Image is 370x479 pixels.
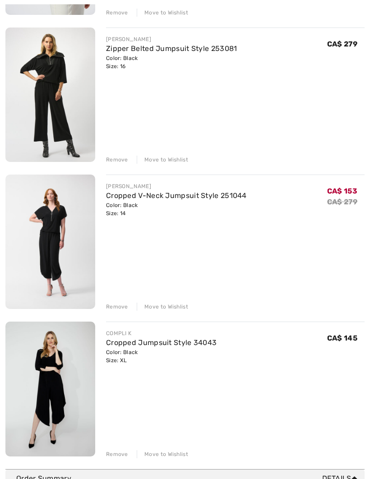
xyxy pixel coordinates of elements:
[137,451,188,459] div: Move to Wishlist
[106,36,237,44] div: [PERSON_NAME]
[5,322,95,457] img: Cropped Jumpsuit Style 34043
[5,175,95,309] img: Cropped V-Neck Jumpsuit Style 251044
[327,198,357,207] s: CA$ 279
[327,187,357,196] span: CA$ 153
[137,156,188,164] div: Move to Wishlist
[106,45,237,53] a: Zipper Belted Jumpsuit Style 253081
[106,156,128,164] div: Remove
[137,303,188,311] div: Move to Wishlist
[106,192,247,200] a: Cropped V-Neck Jumpsuit Style 251044
[106,303,128,311] div: Remove
[106,330,217,338] div: COMPLI K
[106,349,217,365] div: Color: Black Size: XL
[106,55,237,71] div: Color: Black Size: 16
[327,334,357,343] span: CA$ 145
[106,202,247,218] div: Color: Black Size: 14
[137,9,188,17] div: Move to Wishlist
[106,183,247,191] div: [PERSON_NAME]
[327,40,357,49] span: CA$ 279
[106,451,128,459] div: Remove
[5,28,95,162] img: Zipper Belted Jumpsuit Style 253081
[106,9,128,17] div: Remove
[106,339,217,347] a: Cropped Jumpsuit Style 34043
